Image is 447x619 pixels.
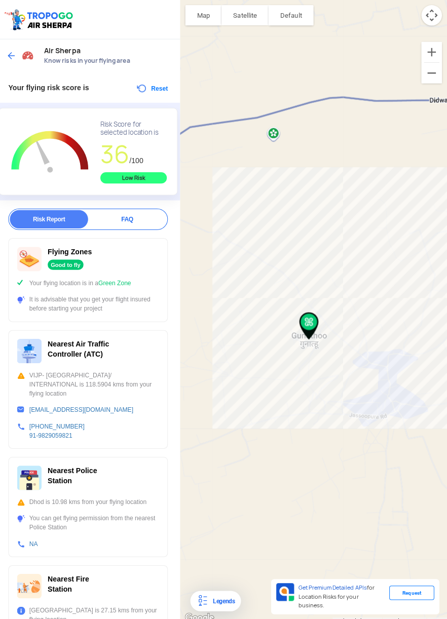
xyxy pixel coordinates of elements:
[51,246,95,254] span: Flying Zones
[48,46,172,54] span: Air Sherpa
[10,50,20,60] img: ic_arrow_back_blue.svg
[386,612,424,618] span: Map data ©2025
[51,337,112,355] span: Nearest Air Traffic Controller (ATC)
[101,277,134,284] span: Green Zone
[51,257,87,267] div: Good to fly
[12,83,92,91] span: Your flying risk score is
[199,590,211,602] img: Legends
[21,292,162,311] div: It is advisable that you get your flight insured before starting your project
[14,208,91,226] div: Risk Report
[21,367,162,395] div: VIJP- [GEOGRAPHIC_DATA]/ INTERNATIONAL is 118.5904 kms from your flying location
[422,62,442,83] button: Zoom out
[223,5,270,25] button: Show satellite imagery
[21,461,45,486] img: ic_police_station.svg
[21,276,162,285] div: Your flying location is in a
[33,419,88,426] a: [PHONE_NUMBER]
[21,245,45,269] img: ic_nofly.svg
[278,578,295,596] img: Premium APIs
[33,428,76,435] a: 91-9829059821
[300,579,367,586] span: Get Premium Detailed APIs
[51,570,92,588] span: Nearest Fire Station
[11,120,97,183] g: Chart
[48,56,172,64] span: Know risks in your flying area
[25,49,38,61] img: Risk Scores
[21,509,162,527] div: You can get flying permission from the nearest Police Station
[21,493,162,502] div: Dhod is 10.98 kms from your flying location
[430,612,444,618] a: Terms
[91,208,169,226] div: FAQ
[103,120,169,136] div: Risk Score for selected location is
[185,606,218,619] a: Open this area in Google Maps (opens a new window)
[51,462,100,481] span: Nearest Police Station
[185,606,218,619] img: Google
[33,403,136,410] a: [EMAIL_ADDRESS][DOMAIN_NAME]
[422,5,442,25] button: Map camera controls
[103,137,132,169] span: 36
[33,535,42,543] a: NA
[188,5,223,25] button: Show street map
[103,171,169,182] div: Low Risk
[138,82,170,94] button: Reset
[21,569,45,593] img: ic_firestation.svg
[21,336,45,360] img: ic_atc.svg
[21,600,162,618] div: [GEOGRAPHIC_DATA] is 27.15 kms from your flying location
[336,612,380,619] button: Keyboard shortcuts
[295,578,390,605] div: for Location Risks for your business.
[390,581,434,595] div: Request
[132,155,146,163] span: /100
[211,590,237,602] div: Legends
[8,8,80,31] img: ic_tgdronemaps.svg
[422,42,442,62] button: Zoom in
